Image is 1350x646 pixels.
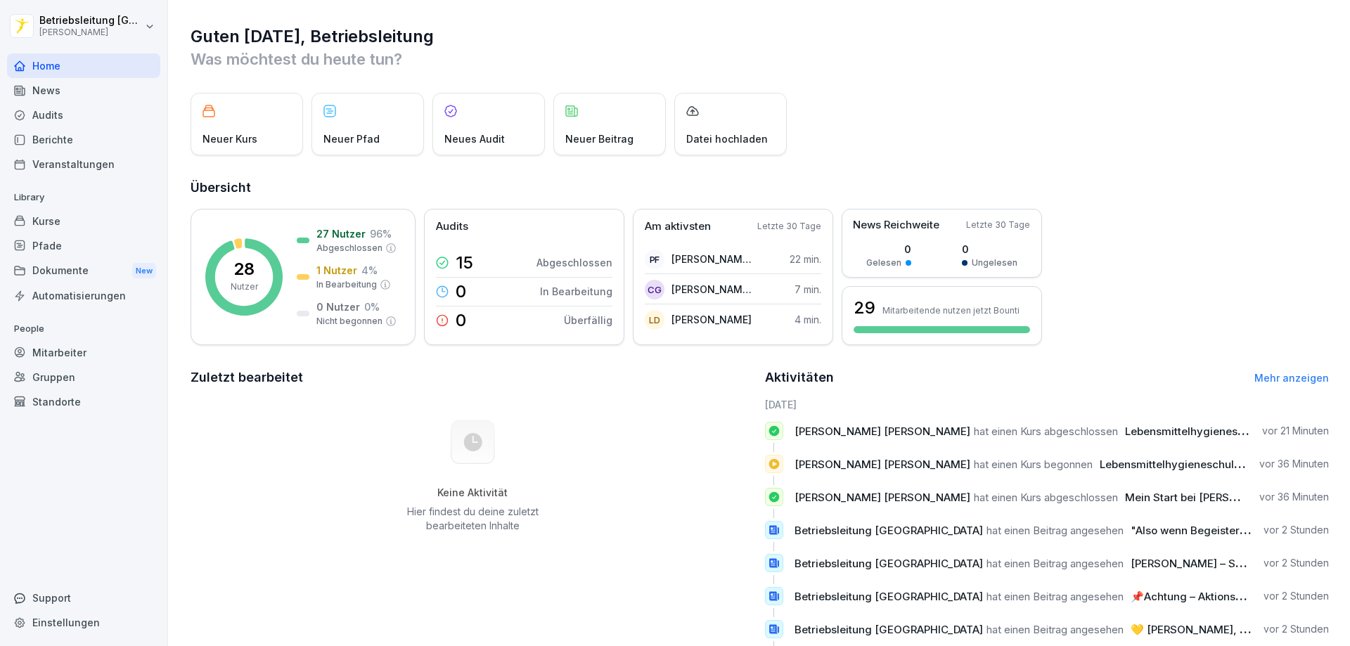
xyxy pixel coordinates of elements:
[795,590,983,603] span: Betriebsleitung [GEOGRAPHIC_DATA]
[790,252,821,266] p: 22 min.
[795,458,970,471] span: [PERSON_NAME] [PERSON_NAME]
[645,250,664,269] div: PF
[1264,523,1329,537] p: vor 2 Stunden
[191,368,755,387] h2: Zuletzt bearbeitet
[986,557,1124,570] span: hat einen Beitrag angesehen
[795,491,970,504] span: [PERSON_NAME] [PERSON_NAME]
[316,278,377,291] p: In Bearbeitung
[974,425,1118,438] span: hat einen Kurs abgeschlossen
[7,127,160,152] a: Berichte
[1259,490,1329,504] p: vor 36 Minuten
[795,425,970,438] span: [PERSON_NAME] [PERSON_NAME]
[361,263,378,278] p: 4 %
[401,486,544,499] h5: Keine Aktivität
[757,220,821,233] p: Letzte 30 Tage
[986,623,1124,636] span: hat einen Beitrag angesehen
[645,280,664,299] div: CG
[7,103,160,127] a: Audits
[686,131,768,146] p: Datei hochladen
[202,131,257,146] p: Neuer Kurs
[7,152,160,176] a: Veranstaltungen
[191,178,1329,198] h2: Übersicht
[974,491,1118,504] span: hat einen Kurs abgeschlossen
[316,299,360,314] p: 0 Nutzer
[966,219,1030,231] p: Letzte 30 Tage
[645,310,664,330] div: LD
[316,263,357,278] p: 1 Nutzer
[795,312,821,327] p: 4 min.
[671,282,752,297] p: [PERSON_NAME] [PERSON_NAME]
[7,258,160,284] a: DokumenteNew
[456,283,466,300] p: 0
[565,131,634,146] p: Neuer Beitrag
[7,586,160,610] div: Support
[962,242,1017,257] p: 0
[456,254,473,271] p: 15
[986,590,1124,603] span: hat einen Beitrag angesehen
[866,257,901,269] p: Gelesen
[795,282,821,297] p: 7 min.
[401,505,544,533] p: Hier findest du deine zuletzt bearbeiteten Inhalte
[866,242,911,257] p: 0
[7,365,160,389] div: Gruppen
[1264,589,1329,603] p: vor 2 Stunden
[370,226,392,241] p: 96 %
[7,233,160,258] a: Pfade
[1259,457,1329,471] p: vor 36 Minuten
[986,524,1124,537] span: hat einen Beitrag angesehen
[7,78,160,103] a: News
[7,283,160,308] a: Automatisierungen
[7,340,160,365] a: Mitarbeiter
[536,255,612,270] p: Abgeschlossen
[233,261,255,278] p: 28
[765,368,834,387] h2: Aktivitäten
[191,48,1329,70] p: Was möchtest du heute tun?
[316,226,366,241] p: 27 Nutzer
[853,217,939,233] p: News Reichweite
[1264,556,1329,570] p: vor 2 Stunden
[972,257,1017,269] p: Ungelesen
[39,15,142,27] p: Betriebsleitung [GEOGRAPHIC_DATA]
[1264,622,1329,636] p: vor 2 Stunden
[1262,424,1329,438] p: vor 21 Minuten
[132,263,156,279] div: New
[364,299,380,314] p: 0 %
[191,25,1329,48] h1: Guten [DATE], Betriebsleitung
[854,296,875,320] h3: 29
[7,318,160,340] p: People
[671,312,752,327] p: [PERSON_NAME]
[974,458,1093,471] span: hat einen Kurs begonnen
[795,623,983,636] span: Betriebsleitung [GEOGRAPHIC_DATA]
[316,315,382,328] p: Nicht begonnen
[7,389,160,414] a: Standorte
[231,280,258,293] p: Nutzer
[540,284,612,299] p: In Bearbeitung
[671,252,752,266] p: [PERSON_NAME] [PERSON_NAME]
[765,397,1330,412] h6: [DATE]
[323,131,380,146] p: Neuer Pfad
[316,242,382,254] p: Abgeschlossen
[795,557,983,570] span: Betriebsleitung [GEOGRAPHIC_DATA]
[7,53,160,78] a: Home
[436,219,468,235] p: Audits
[882,305,1020,316] p: Mitarbeitende nutzen jetzt Bounti
[456,312,466,329] p: 0
[564,313,612,328] p: Überfällig
[7,186,160,209] p: Library
[795,524,983,537] span: Betriebsleitung [GEOGRAPHIC_DATA]
[7,610,160,635] a: Einstellungen
[7,258,160,284] div: Dokumente
[39,27,142,37] p: [PERSON_NAME]
[7,209,160,233] a: Kurse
